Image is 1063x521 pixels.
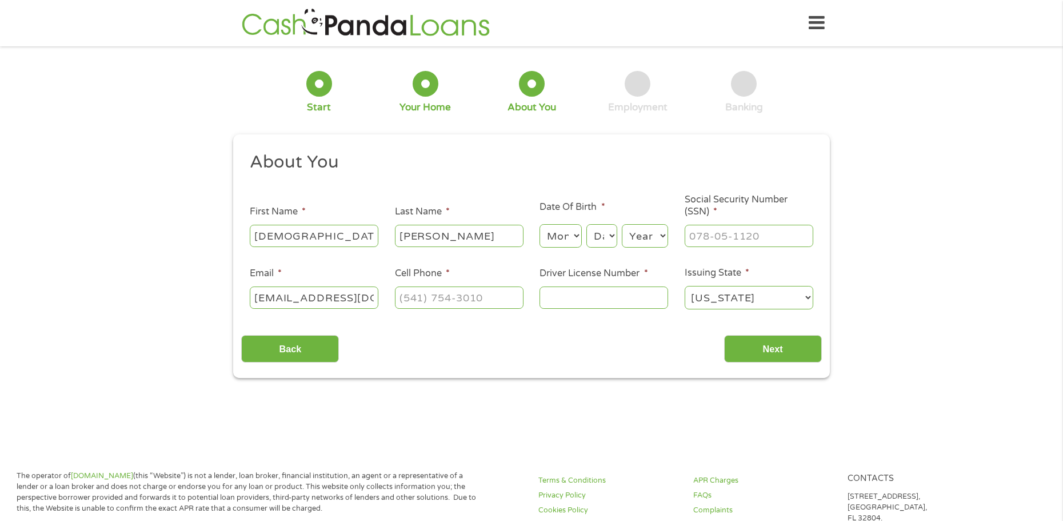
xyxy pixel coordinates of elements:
[250,206,306,218] label: First Name
[538,505,679,516] a: Cookies Policy
[307,101,331,114] div: Start
[71,471,133,480] a: [DOMAIN_NAME]
[250,151,805,174] h2: About You
[685,194,813,218] label: Social Security Number (SSN)
[395,287,523,308] input: (541) 754-3010
[540,268,648,280] label: Driver License Number
[685,267,749,279] label: Issuing State
[250,225,378,246] input: John
[540,201,605,213] label: Date Of Birth
[693,490,834,501] a: FAQs
[241,335,339,363] input: Back
[507,101,556,114] div: About You
[724,335,822,363] input: Next
[848,474,988,484] h4: Contacts
[399,101,451,114] div: Your Home
[250,268,282,280] label: Email
[538,490,679,501] a: Privacy Policy
[725,101,763,114] div: Banking
[238,7,493,39] img: GetLoanNow Logo
[17,471,480,514] p: The operator of (this “Website”) is not a lender, loan broker, financial institution, an agent or...
[250,287,378,308] input: john@gmail.com
[395,268,450,280] label: Cell Phone
[538,475,679,486] a: Terms & Conditions
[693,475,834,486] a: APR Charges
[395,225,523,246] input: Smith
[395,206,450,218] label: Last Name
[608,101,668,114] div: Employment
[685,225,813,246] input: 078-05-1120
[693,505,834,516] a: Complaints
